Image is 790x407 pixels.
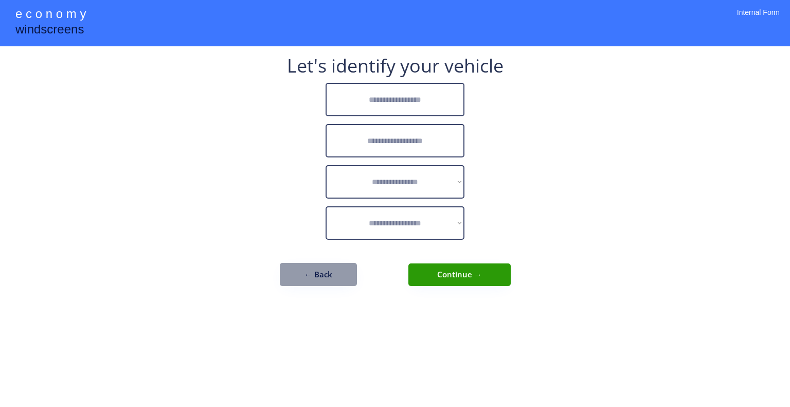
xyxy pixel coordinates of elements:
div: windscreens [15,21,84,41]
button: ← Back [280,263,357,286]
div: Let's identify your vehicle [287,57,504,75]
button: Continue → [408,263,511,286]
div: Internal Form [737,8,780,31]
div: e c o n o m y [15,5,86,25]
